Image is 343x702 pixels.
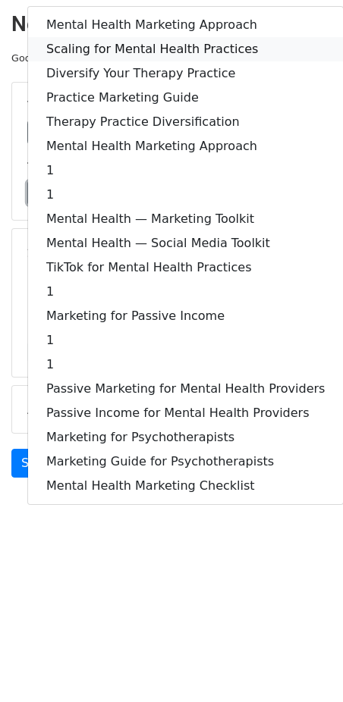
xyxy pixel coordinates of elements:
a: TikTok for Mental Health Practices [28,255,343,280]
a: Send [11,449,61,478]
a: Marketing for Passive Income [28,304,343,328]
small: Google Sheet: [11,52,205,64]
a: Diversify Your Therapy Practice [28,61,343,86]
a: Passive Marketing for Mental Health Providers [28,377,343,401]
a: 1 [28,183,343,207]
a: 1 [28,353,343,377]
a: 1 [28,328,343,353]
a: Passive Income for Mental Health Providers [28,401,343,425]
a: Mental Health Marketing Approach [28,13,343,37]
a: 1 [28,158,343,183]
a: Mental Health Marketing Approach [28,134,343,158]
a: Mental Health — Social Media Toolkit [28,231,343,255]
iframe: Chat Widget [267,629,343,702]
h2: New Campaign [11,11,332,37]
a: Marketing for Psychotherapists [28,425,343,450]
a: Marketing Guide for Psychotherapists [28,450,343,474]
a: Scaling for Mental Health Practices [28,37,343,61]
a: Practice Marketing Guide [28,86,343,110]
a: Therapy Practice Diversification [28,110,343,134]
a: 1 [28,280,343,304]
a: Mental Health Marketing Checklist [28,474,343,498]
a: Mental Health — Marketing Toolkit [28,207,343,231]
